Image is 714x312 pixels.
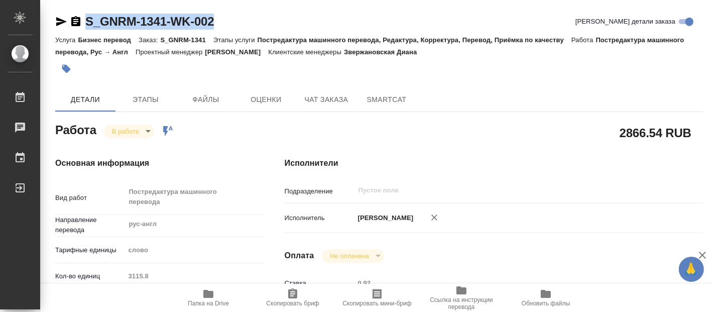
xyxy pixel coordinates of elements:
[425,296,498,310] span: Ссылка на инструкции перевода
[242,93,290,106] span: Оценки
[285,186,354,196] p: Подразделение
[182,93,230,106] span: Файлы
[55,58,77,80] button: Добавить тэг
[285,157,703,169] h4: Исполнители
[683,259,700,280] span: 🙏
[285,213,354,223] p: Исполнитель
[160,36,213,44] p: S_GNRM-1341
[166,284,251,312] button: Папка на Drive
[78,36,139,44] p: Бизнес перевод
[327,252,372,260] button: Не оплачена
[522,300,570,307] span: Обновить файлы
[354,213,414,223] p: [PERSON_NAME]
[55,215,125,235] p: Направление перевода
[679,257,704,282] button: 🙏
[575,17,675,27] span: [PERSON_NAME] детали заказа
[125,269,264,283] input: Пустое поле
[571,36,596,44] p: Работа
[322,249,384,263] div: В работе
[302,93,350,106] span: Чат заказа
[285,278,354,288] p: Ставка
[136,48,205,56] p: Проектный менеджер
[620,124,691,141] h2: 2866.54 RUB
[344,48,424,56] p: Звержановская Диана
[285,250,314,262] h4: Оплата
[188,300,229,307] span: Папка на Drive
[363,93,411,106] span: SmartCat
[205,48,268,56] p: [PERSON_NAME]
[213,36,258,44] p: Этапы услуги
[354,276,668,290] input: Пустое поле
[419,284,504,312] button: Ссылка на инструкции перевода
[70,16,82,28] button: Скопировать ссылку
[358,184,645,196] input: Пустое поле
[335,284,419,312] button: Скопировать мини-бриф
[55,16,67,28] button: Скопировать ссылку для ЯМессенджера
[55,36,78,44] p: Услуга
[61,93,109,106] span: Детали
[125,242,264,259] div: слово
[55,120,96,138] h2: Работа
[504,284,588,312] button: Обновить файлы
[55,157,245,169] h4: Основная информация
[139,36,160,44] p: Заказ:
[85,15,214,28] a: S_GNRM-1341-WK-002
[342,300,411,307] span: Скопировать мини-бриф
[109,127,142,136] button: В работе
[266,300,319,307] span: Скопировать бриф
[251,284,335,312] button: Скопировать бриф
[55,271,125,281] p: Кол-во единиц
[55,193,125,203] p: Вид работ
[268,48,344,56] p: Клиентские менеджеры
[122,93,170,106] span: Этапы
[423,206,445,229] button: Удалить исполнителя
[104,125,154,138] div: В работе
[258,36,571,44] p: Постредактура машинного перевода, Редактура, Корректура, Перевод, Приёмка по качеству
[55,245,125,255] p: Тарифные единицы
